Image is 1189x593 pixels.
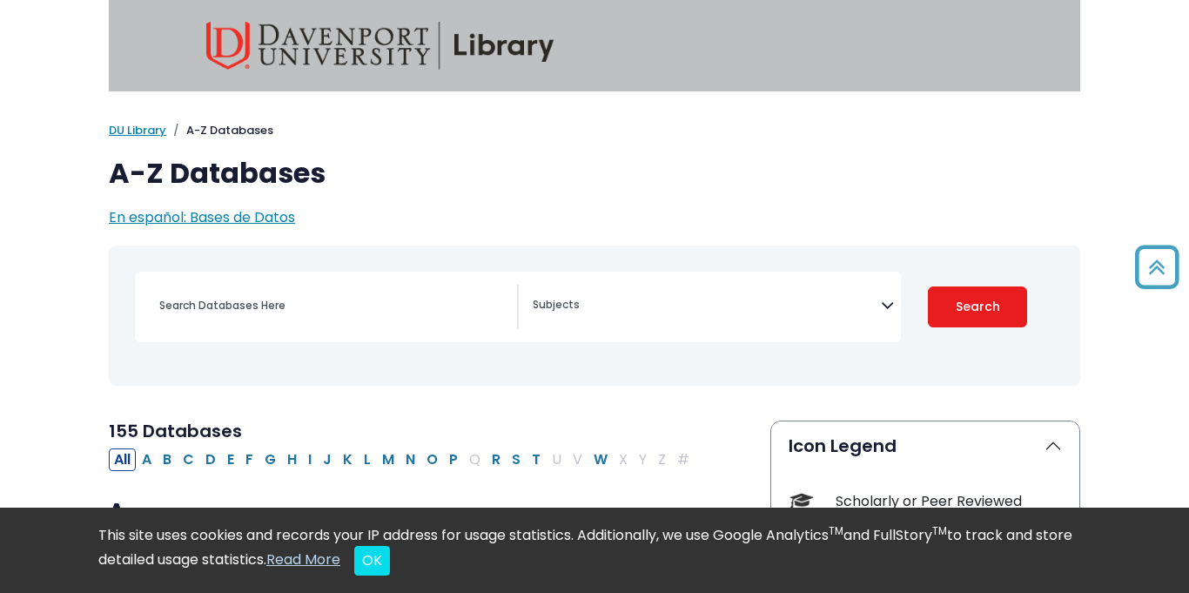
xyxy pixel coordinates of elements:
[109,246,1080,386] nav: Search filters
[200,448,221,471] button: Filter Results D
[771,421,1079,470] button: Icon Legend
[377,448,400,471] button: Filter Results M
[109,448,696,468] div: Alpha-list to filter by first letter of database name
[1129,253,1185,281] a: Back to Top
[222,448,239,471] button: Filter Results E
[98,525,1091,576] div: This site uses cookies and records your IP address for usage statistics. Additionally, we use Goo...
[178,448,199,471] button: Filter Results C
[421,448,443,471] button: Filter Results O
[109,499,749,525] h3: A
[338,448,358,471] button: Filter Results K
[149,293,517,318] input: Search database by title or keyword
[137,448,157,471] button: Filter Results A
[533,300,881,313] textarea: Search
[932,523,947,538] sup: TM
[829,523,843,538] sup: TM
[359,448,376,471] button: Filter Results L
[318,448,337,471] button: Filter Results J
[527,448,546,471] button: Filter Results T
[259,448,281,471] button: Filter Results G
[487,448,506,471] button: Filter Results R
[588,448,613,471] button: Filter Results W
[158,448,177,471] button: Filter Results B
[789,489,813,513] img: Icon Scholarly or Peer Reviewed
[109,207,295,227] a: En español: Bases de Datos
[303,448,317,471] button: Filter Results I
[109,419,242,443] span: 155 Databases
[507,448,526,471] button: Filter Results S
[240,448,259,471] button: Filter Results F
[109,448,136,471] button: All
[282,448,302,471] button: Filter Results H
[109,122,166,138] a: DU Library
[836,491,1062,512] div: Scholarly or Peer Reviewed
[166,122,273,139] li: A-Z Databases
[444,448,463,471] button: Filter Results P
[354,546,390,576] button: Close
[266,549,340,569] a: Read More
[109,157,1080,190] h1: A-Z Databases
[400,448,420,471] button: Filter Results N
[928,286,1027,327] button: Submit for Search Results
[206,22,554,70] img: Davenport University Library
[109,122,1080,139] nav: breadcrumb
